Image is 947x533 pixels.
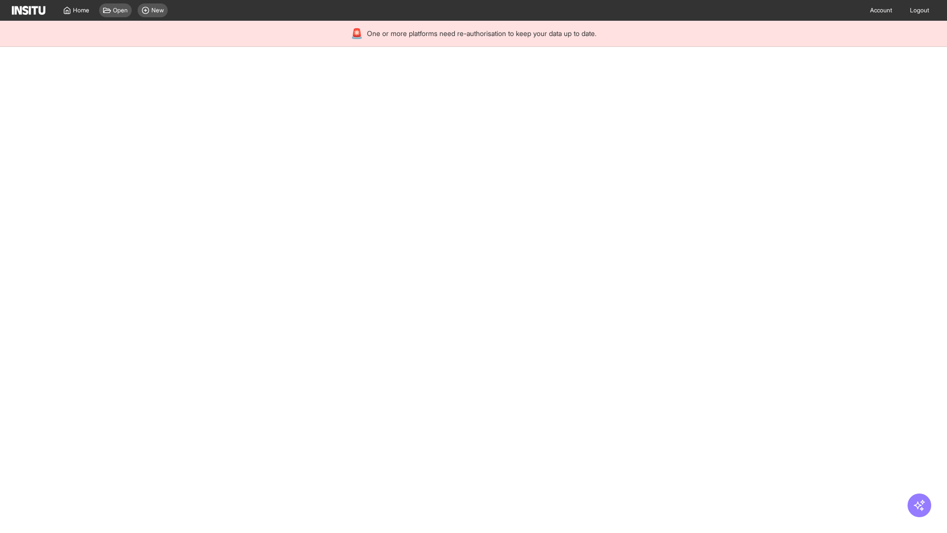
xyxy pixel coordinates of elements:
[113,6,128,14] span: Open
[351,27,363,40] div: 🚨
[12,6,45,15] img: Logo
[73,6,89,14] span: Home
[151,6,164,14] span: New
[367,29,596,38] span: One or more platforms need re-authorisation to keep your data up to date.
